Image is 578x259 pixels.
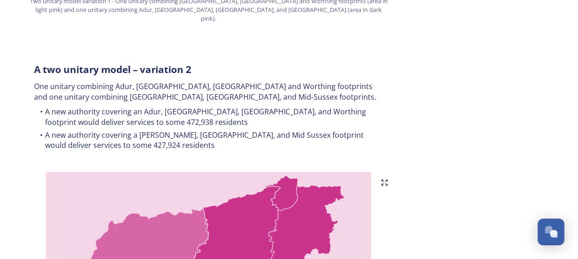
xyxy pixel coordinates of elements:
[538,219,564,245] button: Open Chat
[34,81,383,102] p: One unitary combining Adur, [GEOGRAPHIC_DATA], [GEOGRAPHIC_DATA] and Worthing footprints and one ...
[34,107,383,127] li: A new authority covering an Adur, [GEOGRAPHIC_DATA], [GEOGRAPHIC_DATA], and Worthing footprint wo...
[34,63,191,76] strong: A two unitary model – variation 2
[34,130,383,151] li: A new authority covering a [PERSON_NAME], [GEOGRAPHIC_DATA], and Mid Sussex footprint would deliv...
